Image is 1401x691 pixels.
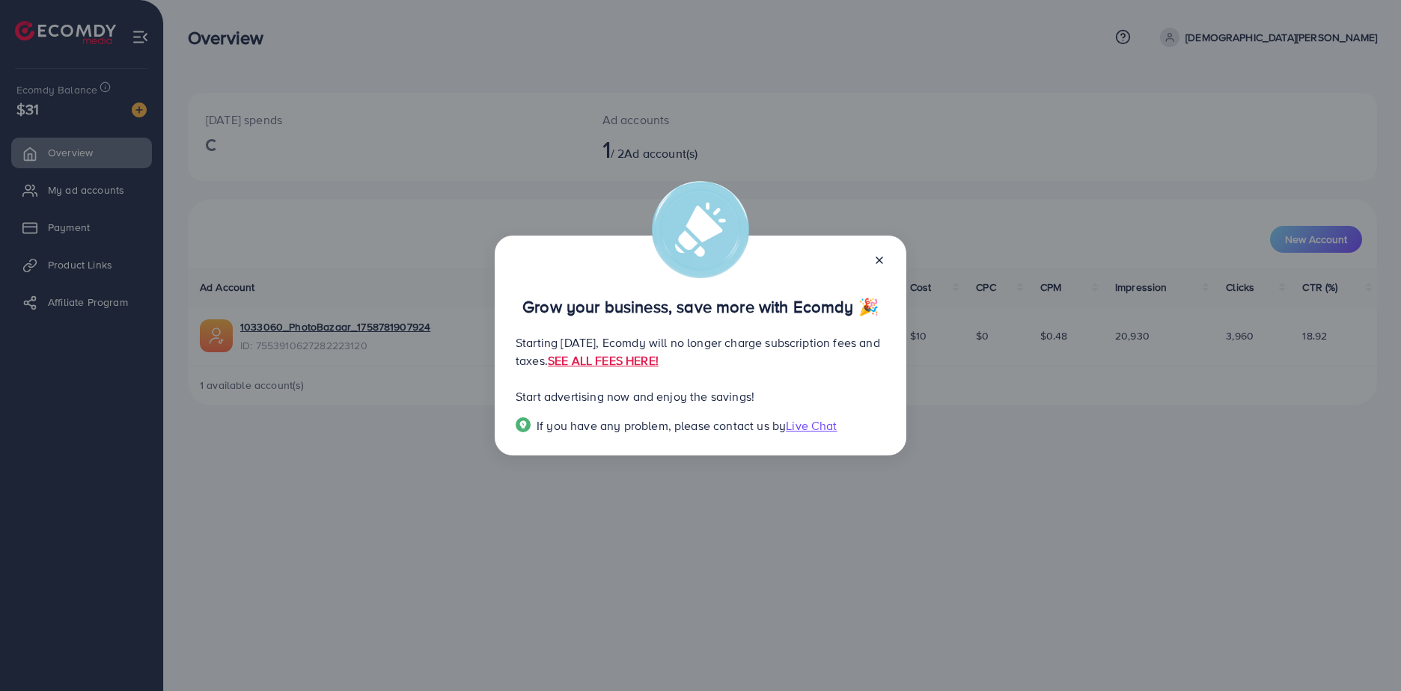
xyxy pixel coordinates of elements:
p: Starting [DATE], Ecomdy will no longer charge subscription fees and taxes. [516,334,885,369]
p: Grow your business, save more with Ecomdy 🎉 [516,298,885,316]
span: Live Chat [786,417,837,434]
span: If you have any problem, please contact us by [537,417,786,434]
a: SEE ALL FEES HERE! [548,352,659,369]
img: Popup guide [516,417,531,432]
p: Start advertising now and enjoy the savings! [516,387,885,405]
img: alert [652,181,749,278]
